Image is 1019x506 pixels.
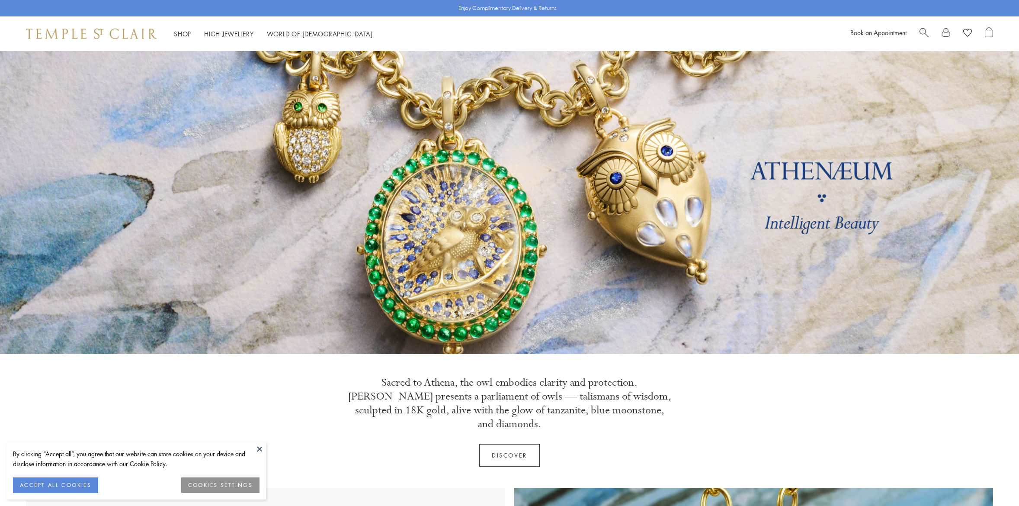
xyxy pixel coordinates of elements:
[976,465,1010,497] iframe: Gorgias live chat messenger
[347,376,672,431] p: Sacred to Athena, the owl embodies clarity and protection. [PERSON_NAME] presents a parliament of...
[174,29,191,38] a: ShopShop
[13,477,98,493] button: ACCEPT ALL COOKIES
[204,29,254,38] a: High JewelleryHigh Jewellery
[458,4,557,13] p: Enjoy Complimentary Delivery & Returns
[985,27,993,40] a: Open Shopping Bag
[181,477,260,493] button: COOKIES SETTINGS
[850,28,907,37] a: Book an Appointment
[920,27,929,40] a: Search
[963,27,972,40] a: View Wishlist
[267,29,373,38] a: World of [DEMOGRAPHIC_DATA]World of [DEMOGRAPHIC_DATA]
[26,29,157,39] img: Temple St. Clair
[174,29,373,39] nav: Main navigation
[13,449,260,469] div: By clicking “Accept all”, you agree that our website can store cookies on your device and disclos...
[479,444,540,467] a: Discover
